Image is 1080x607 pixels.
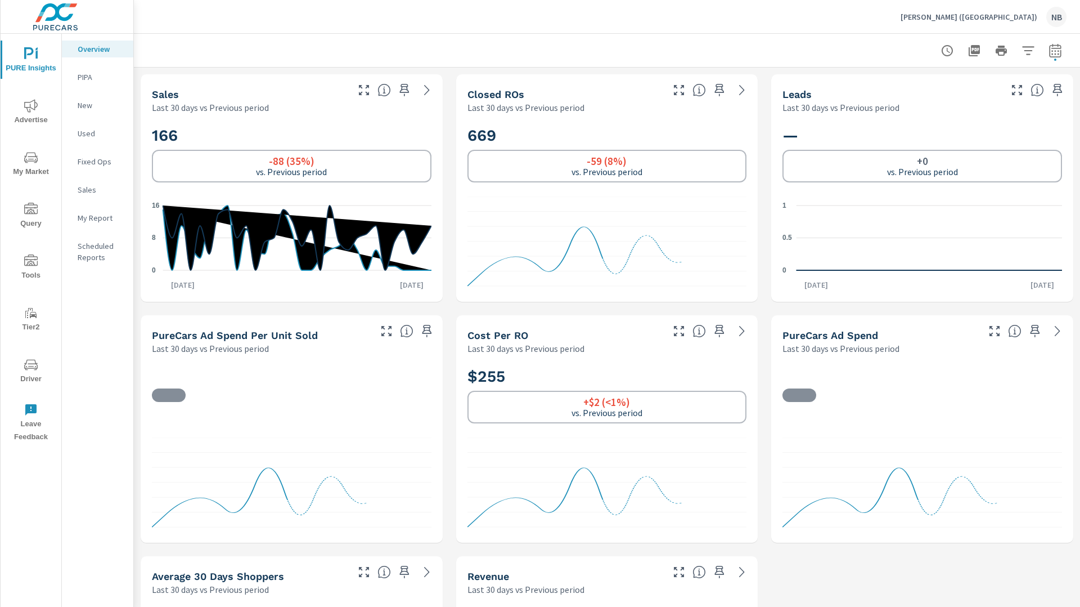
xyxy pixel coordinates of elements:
[152,583,269,596] p: Last 30 days vs Previous period
[1,34,61,448] div: nav menu
[152,126,431,145] h2: 166
[355,563,373,581] button: Make Fullscreen
[152,88,179,100] h5: Sales
[256,167,327,177] p: vs. Previous period
[467,329,528,341] h5: Cost per RO
[163,279,202,291] p: [DATE]
[467,126,747,145] h2: 669
[62,181,133,198] div: Sales
[1048,81,1066,99] span: Save this to your personalized report
[733,563,751,581] a: See more details in report
[467,101,584,114] p: Last 30 days vs Previous period
[782,88,812,100] h5: Leads
[392,279,431,291] p: [DATE]
[152,266,156,274] text: 0
[587,155,627,167] h6: -59 (8%)
[78,212,124,224] p: My Report
[733,322,751,340] a: See more details in report
[1044,39,1066,62] button: Select Date Range
[887,167,958,177] p: vs. Previous period
[1008,81,1026,99] button: Make Fullscreen
[1008,324,1021,338] span: Total cost of media for all PureCars channels for the selected dealership group over the selected...
[782,101,899,114] p: Last 30 days vs Previous period
[710,81,728,99] span: Save this to your personalized report
[1048,322,1066,340] a: See more details in report
[4,358,58,386] span: Driver
[4,203,58,230] span: Query
[670,81,688,99] button: Make Fullscreen
[571,167,642,177] p: vs. Previous period
[782,329,878,341] h5: PureCars Ad Spend
[670,563,688,581] button: Make Fullscreen
[62,41,133,57] div: Overview
[395,563,413,581] span: Save this to your personalized report
[62,69,133,86] div: PIPA
[62,97,133,114] div: New
[377,565,391,579] span: A rolling 30 day total of daily Shoppers on the dealership website, averaged over the selected da...
[917,155,928,167] h6: +0
[395,81,413,99] span: Save this to your personalized report
[78,100,124,111] p: New
[152,570,284,582] h5: Average 30 Days Shoppers
[377,83,391,97] span: Number of vehicles sold by the dealership over the selected date range. [Source: This data is sou...
[692,565,706,579] span: Total sales revenue over the selected date range. [Source: This data is sourced from the dealer’s...
[62,153,133,170] div: Fixed Ops
[692,83,706,97] span: Number of Repair Orders Closed by the selected dealership group over the selected time range. [So...
[4,403,58,444] span: Leave Feedback
[796,279,836,291] p: [DATE]
[377,322,395,340] button: Make Fullscreen
[467,367,747,386] h2: $255
[467,570,509,582] h5: Revenue
[985,322,1003,340] button: Make Fullscreen
[467,88,524,100] h5: Closed ROs
[78,156,124,167] p: Fixed Ops
[152,329,318,341] h5: PureCars Ad Spend Per Unit Sold
[269,155,314,167] h6: -88 (35%)
[4,47,58,75] span: PURE Insights
[78,72,124,83] p: PIPA
[670,322,688,340] button: Make Fullscreen
[78,43,124,55] p: Overview
[467,583,584,596] p: Last 30 days vs Previous period
[62,125,133,142] div: Used
[418,322,436,340] span: Save this to your personalized report
[62,238,133,266] div: Scheduled Reports
[152,202,160,209] text: 16
[4,151,58,178] span: My Market
[1030,83,1044,97] span: Number of Leads generated from PureCars Tools for the selected dealership group over the selected...
[1026,322,1044,340] span: Save this to your personalized report
[78,128,124,139] p: Used
[355,81,373,99] button: Make Fullscreen
[418,81,436,99] a: See more details in report
[782,266,786,274] text: 0
[4,255,58,282] span: Tools
[152,101,269,114] p: Last 30 days vs Previous period
[467,342,584,355] p: Last 30 days vs Previous period
[152,234,156,242] text: 8
[710,322,728,340] span: Save this to your personalized report
[583,396,630,408] h6: +$2 (<1%)
[733,81,751,99] a: See more details in report
[78,184,124,195] p: Sales
[782,202,786,209] text: 1
[152,342,269,355] p: Last 30 days vs Previous period
[4,99,58,127] span: Advertise
[710,563,728,581] span: Save this to your personalized report
[782,234,792,242] text: 0.5
[78,240,124,263] p: Scheduled Reports
[400,324,413,338] span: Average cost of advertising per each vehicle sold at the dealer over the selected date range. The...
[901,12,1037,22] p: [PERSON_NAME] ([GEOGRAPHIC_DATA])
[1023,279,1062,291] p: [DATE]
[782,342,899,355] p: Last 30 days vs Previous period
[782,126,1062,145] h2: —
[692,324,706,338] span: Average cost incurred by the dealership from each Repair Order closed over the selected date rang...
[4,306,58,334] span: Tier2
[1046,7,1066,27] div: NB
[62,209,133,226] div: My Report
[418,563,436,581] a: See more details in report
[571,408,642,418] p: vs. Previous period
